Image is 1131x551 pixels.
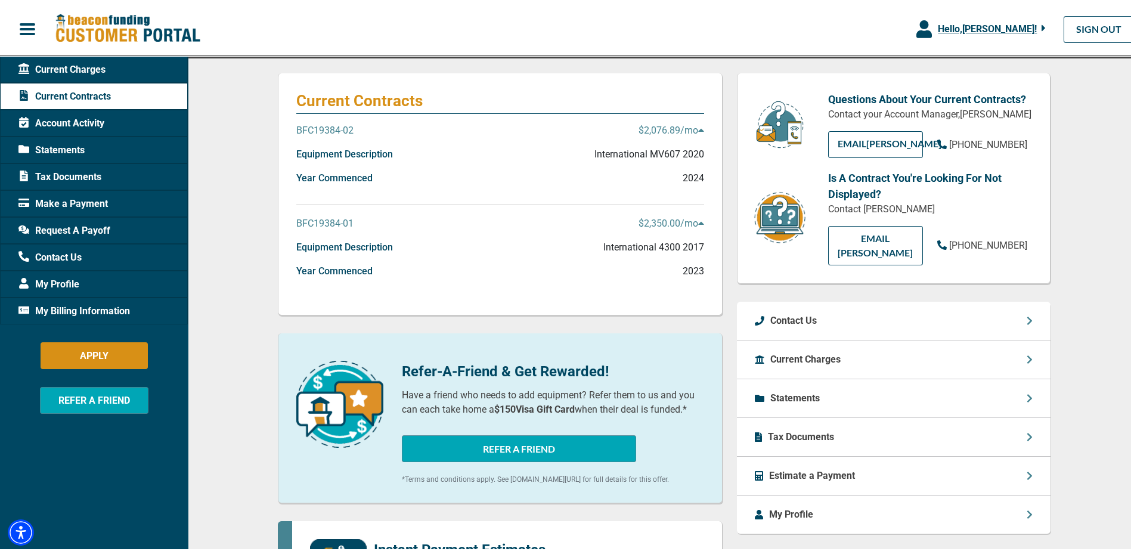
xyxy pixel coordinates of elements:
button: REFER A FRIEND [402,433,636,460]
p: $2,076.89 /mo [639,121,704,135]
p: 2024 [683,169,704,183]
p: Refer-A-Friend & Get Rewarded! [402,358,704,380]
p: Year Commenced [296,262,373,276]
span: Make a Payment [18,194,108,209]
img: customer-service.png [753,98,807,147]
span: Account Activity [18,114,104,128]
img: contract-icon.png [753,188,807,243]
p: International 4300 2017 [603,238,704,252]
span: [PHONE_NUMBER] [949,237,1027,249]
p: Have a friend who needs to add equipment? Refer them to us and you can each take home a when thei... [402,386,704,414]
p: 2023 [683,262,704,276]
span: Statements [18,141,85,155]
span: [PHONE_NUMBER] [949,137,1027,148]
button: APPLY [41,340,148,367]
span: Tax Documents [18,168,101,182]
img: Beacon Funding Customer Portal Logo [55,11,200,42]
span: Hello, [PERSON_NAME] ! [938,21,1037,32]
p: Tax Documents [768,428,834,442]
p: Contact Us [770,311,817,326]
p: $2,350.00 /mo [639,214,704,228]
p: Equipment Description [296,238,393,252]
span: Contact Us [18,248,82,262]
p: International MV607 2020 [594,145,704,159]
p: Statements [770,389,820,403]
b: $150 Visa Gift Card [494,401,575,413]
a: [PHONE_NUMBER] [937,236,1027,250]
span: My Billing Information [18,302,130,316]
a: [PHONE_NUMBER] [937,135,1027,150]
p: BFC19384-01 [296,214,354,228]
p: Current Contracts [296,89,704,108]
p: *Terms and conditions apply. See [DOMAIN_NAME][URL] for full details for this offer. [402,472,704,482]
p: Current Charges [770,350,841,364]
p: My Profile [769,505,813,519]
span: My Profile [18,275,79,289]
p: Estimate a Payment [769,466,855,481]
span: Current Charges [18,60,106,75]
p: Contact your Account Manager, [PERSON_NAME] [828,105,1032,119]
p: Is A Contract You're Looking For Not Displayed? [828,168,1032,200]
span: Request A Payoff [18,221,110,236]
span: Current Contracts [18,87,111,101]
img: refer-a-friend-icon.png [296,358,383,445]
a: EMAIL [PERSON_NAME] [828,224,923,263]
p: BFC19384-02 [296,121,354,135]
p: Equipment Description [296,145,393,159]
p: Contact [PERSON_NAME] [828,200,1032,214]
a: EMAIL[PERSON_NAME] [828,129,923,156]
div: Accessibility Menu [8,517,34,543]
p: Year Commenced [296,169,373,183]
button: REFER A FRIEND [40,385,148,411]
p: Questions About Your Current Contracts? [828,89,1032,105]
